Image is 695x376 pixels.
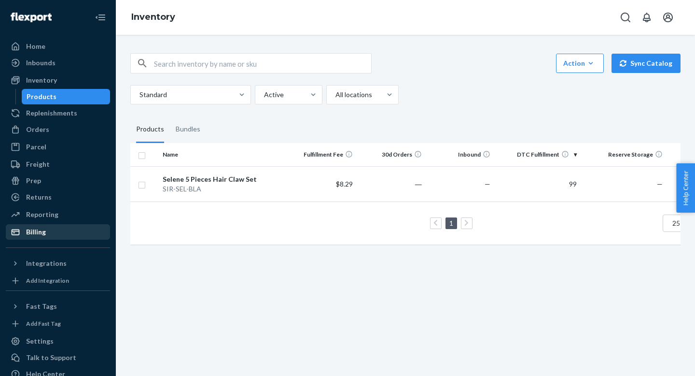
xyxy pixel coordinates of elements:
[22,89,111,104] a: Products
[26,42,45,51] div: Home
[6,207,110,222] a: Reporting
[556,54,604,73] button: Action
[581,143,667,166] th: Reserve Storage
[658,8,678,27] button: Open account menu
[11,13,52,22] img: Flexport logo
[154,54,371,73] input: Search inventory by name or sku
[163,174,284,184] div: Selene 5 Pieces Hair Claw Set
[6,350,110,365] a: Talk to Support
[447,219,455,227] a: Page 1 is your current page
[26,142,46,152] div: Parcel
[163,184,284,194] div: SIR-SEL-BLA
[26,210,58,219] div: Reporting
[6,122,110,137] a: Orders
[139,90,139,100] input: Standard
[136,116,164,143] div: Products
[6,299,110,314] button: Fast Tags
[26,276,69,285] div: Add Integration
[6,256,110,271] button: Integrations
[26,125,49,134] div: Orders
[26,227,46,237] div: Billing
[26,75,57,85] div: Inventory
[124,3,183,31] ol: breadcrumbs
[159,143,288,166] th: Name
[26,108,77,118] div: Replenishments
[6,157,110,172] a: Freight
[91,8,110,27] button: Close Navigation
[26,319,61,328] div: Add Fast Tag
[612,54,681,73] button: Sync Catalog
[26,302,57,311] div: Fast Tags
[26,259,67,268] div: Integrations
[6,318,110,330] a: Add Fast Tag
[485,180,490,188] span: —
[6,189,110,205] a: Returns
[26,353,76,362] div: Talk to Support
[6,139,110,155] a: Parcel
[26,192,52,202] div: Returns
[676,163,695,213] button: Help Center
[6,173,110,188] a: Prep
[657,180,663,188] span: —
[336,180,353,188] span: $8.29
[637,8,656,27] button: Open notifications
[131,12,175,22] a: Inventory
[6,333,110,349] a: Settings
[26,176,41,186] div: Prep
[263,90,264,100] input: Active
[357,166,426,202] td: ―
[357,143,426,166] th: 30d Orders
[494,166,580,202] td: 99
[288,143,357,166] th: Fulfillment Fee
[334,90,335,100] input: All locations
[176,116,200,143] div: Bundles
[6,39,110,54] a: Home
[6,55,110,71] a: Inbounds
[26,58,56,68] div: Inbounds
[26,336,54,346] div: Settings
[616,8,635,27] button: Open Search Box
[26,159,50,169] div: Freight
[6,275,110,287] a: Add Integration
[563,58,597,68] div: Action
[426,143,495,166] th: Inbound
[6,105,110,121] a: Replenishments
[494,143,580,166] th: DTC Fulfillment
[27,92,56,101] div: Products
[6,224,110,240] a: Billing
[6,72,110,88] a: Inventory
